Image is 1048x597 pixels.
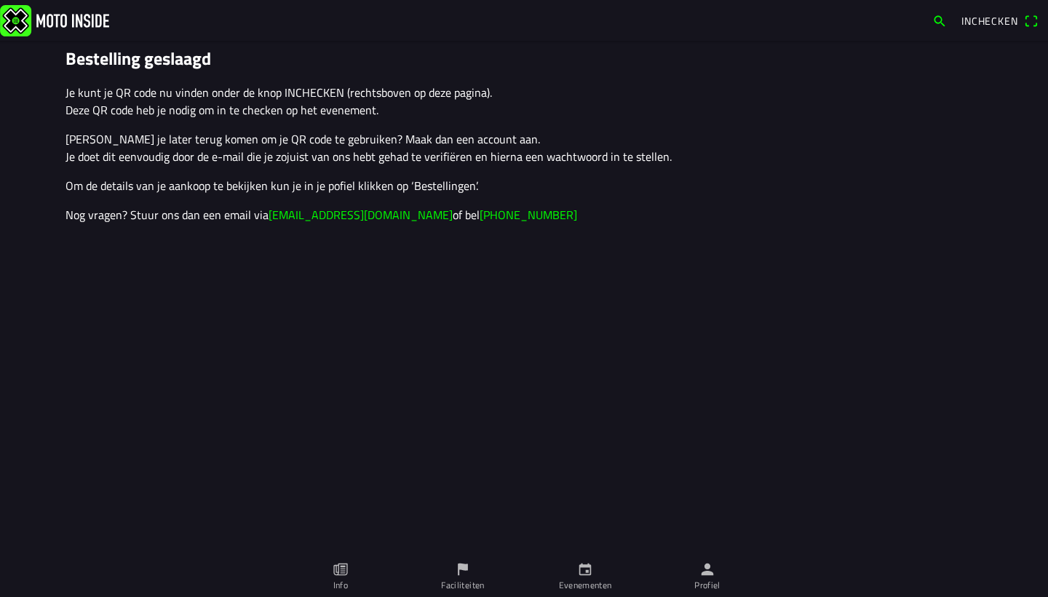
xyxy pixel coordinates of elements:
p: [PERSON_NAME] je later terug komen om je QR code te gebruiken? Maak dan een account aan. Je doet ... [65,130,982,165]
ion-label: Faciliteiten [441,579,484,592]
ion-label: Info [333,579,348,592]
ion-icon: flag [455,561,471,577]
a: search [925,8,954,33]
a: Incheckenqr scanner [954,8,1045,33]
p: Je kunt je QR code nu vinden onder de knop INCHECKEN (rechtsboven op deze pagina). Deze QR code h... [65,84,982,119]
p: Nog vragen? Stuur ons dan een email via of bel [65,206,982,224]
p: Om de details van je aankoop te bekijken kun je in je pofiel klikken op ‘Bestellingen’. [65,177,982,194]
span: Inchecken [961,13,1018,28]
ion-icon: calendar [577,561,593,577]
a: [PHONE_NUMBER] [480,206,577,224]
ion-label: Evenementen [559,579,612,592]
h1: Bestelling geslaagd [65,48,982,69]
ion-icon: paper [333,561,349,577]
ion-icon: person [699,561,715,577]
a: [EMAIL_ADDRESS][DOMAIN_NAME] [269,206,453,224]
ion-label: Profiel [694,579,720,592]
